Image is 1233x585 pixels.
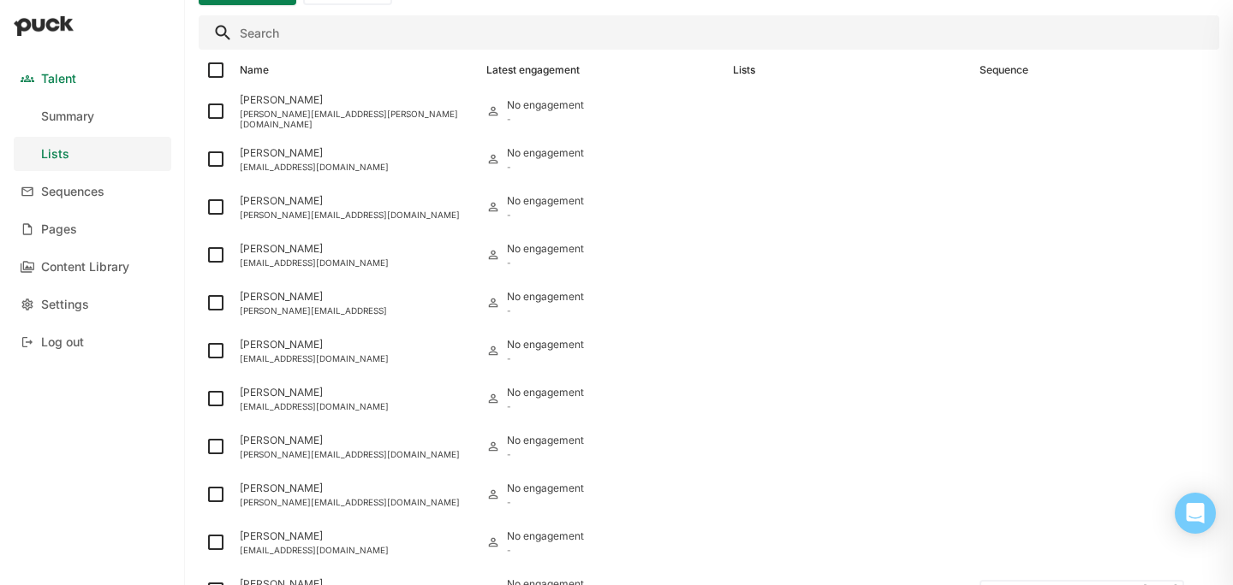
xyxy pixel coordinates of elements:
div: Sequence [980,64,1028,76]
div: No engagement [507,387,584,399]
div: No engagement [507,339,584,351]
div: No engagement [507,482,584,494]
div: [PERSON_NAME] [240,434,473,446]
div: Lists [41,147,69,162]
div: [EMAIL_ADDRESS][DOMAIN_NAME] [240,401,473,411]
div: [PERSON_NAME] [240,530,473,542]
div: Settings [41,298,89,312]
div: Pages [41,222,77,237]
div: - [507,497,584,507]
div: No engagement [507,195,584,207]
a: Summary [14,99,171,133]
div: [EMAIL_ADDRESS][DOMAIN_NAME] [240,353,473,363]
div: No engagement [507,99,584,111]
a: Sequences [14,174,171,209]
div: No engagement [507,147,584,159]
div: [PERSON_NAME][EMAIL_ADDRESS][DOMAIN_NAME] [240,497,473,507]
a: Pages [14,212,171,246]
div: No engagement [507,291,584,303]
div: Log out [41,335,84,350]
a: Talent [14,62,171,96]
div: [PERSON_NAME][EMAIL_ADDRESS] [240,305,473,316]
div: - [507,449,584,459]
div: [PERSON_NAME] [240,482,473,494]
div: [PERSON_NAME][EMAIL_ADDRESS][PERSON_NAME][DOMAIN_NAME] [240,109,473,129]
div: Content Library [41,260,129,275]
div: - [507,545,584,555]
a: Content Library [14,250,171,284]
div: Latest engagement [486,64,580,76]
div: - [507,162,584,172]
div: - [507,210,584,220]
div: Sequences [41,185,104,199]
div: Summary [41,109,94,124]
div: No engagement [507,243,584,255]
div: Talent [41,72,76,86]
div: [PERSON_NAME] [240,339,473,351]
div: No engagement [507,434,584,446]
div: [PERSON_NAME] [240,147,473,159]
div: - [507,305,584,316]
div: [PERSON_NAME] [240,291,473,303]
div: [PERSON_NAME][EMAIL_ADDRESS][DOMAIN_NAME] [240,449,473,459]
div: [PERSON_NAME] [240,94,473,106]
div: - [507,401,584,411]
div: No engagement [507,530,584,542]
div: [EMAIL_ADDRESS][DOMAIN_NAME] [240,257,473,268]
div: - [507,257,584,268]
div: [PERSON_NAME] [240,387,473,399]
a: Lists [14,137,171,171]
a: Settings [14,287,171,322]
div: [EMAIL_ADDRESS][DOMAIN_NAME] [240,545,473,555]
div: [EMAIL_ADDRESS][DOMAIN_NAME] [240,162,473,172]
input: Search [199,15,1219,50]
div: Open Intercom Messenger [1175,493,1216,534]
div: [PERSON_NAME][EMAIL_ADDRESS][DOMAIN_NAME] [240,210,473,220]
div: Lists [733,64,755,76]
div: [PERSON_NAME] [240,195,473,207]
div: - [507,114,584,124]
div: - [507,353,584,363]
div: [PERSON_NAME] [240,243,473,255]
div: Name [240,64,269,76]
